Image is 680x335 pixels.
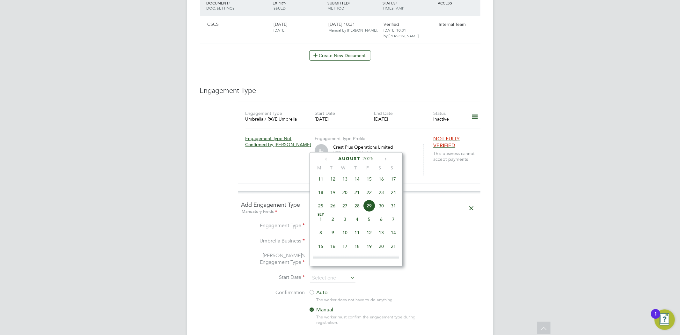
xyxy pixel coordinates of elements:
span: METHOD [328,5,345,11]
span: 26 [363,254,375,266]
span: 8 [315,227,327,239]
span: W [337,165,349,171]
div: The worker does not have to do anything. [317,297,428,303]
span: F [362,165,374,171]
label: Engagement Type [245,110,282,116]
span: Internal Team [439,21,466,27]
div: [DATE] [374,116,433,122]
div: 1 [654,314,657,322]
div: Inactive [433,116,463,122]
span: M [313,165,325,171]
span: / [396,0,397,5]
span: 18 [315,186,327,198]
span: [DATE] 10:31 [329,21,378,33]
span: 17 [339,240,351,252]
button: Create New Document [309,50,371,61]
span: 19 [363,240,375,252]
span: 31 [387,200,399,212]
span: 21 [351,186,363,198]
span: 27 [339,200,351,212]
span: 18 [351,240,363,252]
span: 22 [315,254,327,266]
span: DOC. SETTINGS [207,5,235,11]
span: 10 [339,227,351,239]
span: / [229,0,230,5]
div: Crest Plus Operations Limited [333,144,416,175]
span: 20 [339,186,351,198]
span: 28 [351,200,363,212]
span: 30 [375,200,387,212]
span: [DATE] [274,21,288,27]
span: 3 [339,213,351,225]
span: 19 [327,186,339,198]
span: [DATE] [274,27,285,33]
input: Select one [310,273,355,283]
label: End Date [374,110,393,116]
span: 21 [387,240,399,252]
span: August [338,156,360,161]
span: NOT FULLY VERIFIED [433,136,460,149]
span: 2 [327,213,339,225]
div: Mandatory Fields [241,208,477,215]
span: T [325,165,337,171]
label: Manual [309,307,424,313]
span: 24 [339,254,351,266]
span: Engagement Type Not Confirmed by [PERSON_NAME] [245,136,311,147]
span: 16 [375,173,387,185]
h3: Engagement Type [200,86,480,95]
label: Start Date [241,274,305,281]
span: / [349,0,350,5]
label: Engagement Type [241,222,305,229]
span: 14 [387,227,399,239]
span: S [386,165,398,171]
h4: Add Engagement Type [241,201,477,215]
span: 1 [315,213,327,225]
label: Umbrella Business [241,238,305,244]
label: Auto [309,289,424,296]
div: [DATE] [315,116,374,122]
span: / [285,0,286,5]
span: 5 [363,213,375,225]
span: 9 [327,227,339,239]
span: 13 [375,227,387,239]
label: Start Date [315,110,335,116]
span: 25 [315,200,327,212]
span: 12 [327,173,339,185]
span: 27 [375,254,387,266]
span: 29 [363,200,375,212]
label: [PERSON_NAME]’s Engagement Type [241,252,305,266]
span: CSCS [208,21,219,27]
span: ISSUED [273,5,286,11]
label: Confirmation [241,289,305,296]
span: S [374,165,386,171]
button: Open Resource Center, 1 new notification [654,309,675,330]
span: Verified [384,21,399,27]
label: UTR No: 04620624 [333,150,371,156]
span: 15 [363,173,375,185]
span: 7 [387,213,399,225]
span: 15 [315,240,327,252]
span: 22 [363,186,375,198]
div: The worker must confirm the engagement type during registration. [317,315,428,325]
span: 13 [339,173,351,185]
span: Sep [315,213,327,216]
span: 17 [387,173,399,185]
span: 4 [351,213,363,225]
span: 12 [363,227,375,239]
span: 20 [375,240,387,252]
span: [DATE] 10:31 by [PERSON_NAME]. [384,27,420,38]
span: 6 [375,213,387,225]
span: 28 [387,254,399,266]
label: Status [433,110,446,116]
span: TIMESTAMP [383,5,404,11]
span: 2025 [362,156,374,161]
span: Manual by [PERSON_NAME]. [329,27,378,33]
span: This business cannot accept payments [433,151,483,162]
span: 11 [351,227,363,239]
span: 11 [315,173,327,185]
span: 25 [351,254,363,266]
span: 23 [375,186,387,198]
span: 26 [327,200,339,212]
span: 16 [327,240,339,252]
span: T [349,165,362,171]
